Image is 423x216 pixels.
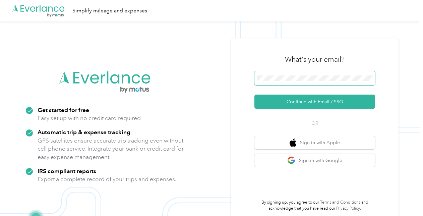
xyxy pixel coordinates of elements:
[254,95,375,109] button: Continue with Email / SSO
[38,128,130,136] strong: Automatic trip & expense tracking
[38,106,89,113] strong: Get started for free
[303,120,326,127] span: OR
[72,7,147,15] div: Simplify mileage and expenses
[254,200,375,211] p: By signing up, you agree to our and acknowledge that you have read our .
[290,139,296,147] img: apple logo
[285,55,345,64] h3: What's your email?
[254,136,375,149] button: apple logoSign in with Apple
[38,114,141,122] p: Easy set up with no credit card required
[320,200,360,205] a: Terms and Conditions
[38,175,176,183] p: Export a complete record of your trips and expenses.
[287,156,296,165] img: google logo
[38,137,184,161] p: GPS satellites ensure accurate trip tracking even without cell phone service. Integrate your bank...
[336,206,360,211] a: Privacy Policy
[254,154,375,167] button: google logoSign in with Google
[38,167,96,174] strong: IRS compliant reports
